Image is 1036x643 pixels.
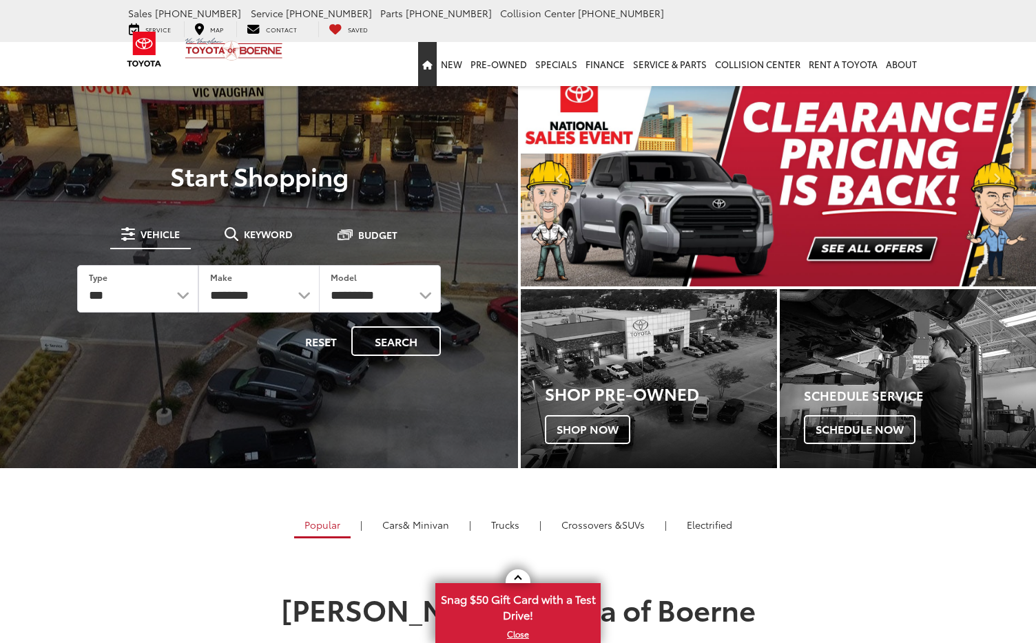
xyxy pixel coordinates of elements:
[581,42,629,86] a: Finance
[521,69,1036,286] img: Clearance Pricing Is Back
[210,271,232,283] label: Make
[521,289,777,468] div: Toyota
[318,21,378,36] a: My Saved Vehicles
[466,518,475,531] li: |
[351,326,441,356] button: Search
[286,6,372,20] span: [PHONE_NUMBER]
[236,21,307,36] a: Contact
[551,513,655,536] a: SUVs
[380,6,403,20] span: Parts
[403,518,449,531] span: & Minivan
[466,42,531,86] a: Pre-Owned
[348,25,368,34] span: Saved
[780,289,1036,468] div: Toyota
[437,584,599,626] span: Snag $50 Gift Card with a Test Drive!
[804,415,915,444] span: Schedule Now
[780,289,1036,468] a: Schedule Service Schedule Now
[293,326,349,356] button: Reset
[521,69,1036,286] div: carousel slide number 1 of 2
[500,6,575,20] span: Collision Center
[521,289,777,468] a: Shop Pre-Owned Shop Now
[578,6,664,20] span: [PHONE_NUMBER]
[357,518,366,531] li: |
[141,229,180,239] span: Vehicle
[155,6,241,20] span: [PHONE_NUMBER]
[711,42,805,86] a: Collision Center
[418,42,437,86] a: Home
[521,69,1036,286] section: Carousel section with vehicle pictures - may contain disclaimers.
[358,230,397,240] span: Budget
[89,271,107,283] label: Type
[481,513,530,536] a: Trucks
[198,593,838,624] h1: [PERSON_NAME] Toyota of Boerne
[184,21,234,36] a: Map
[294,513,351,538] a: Popular
[118,27,170,72] img: Toyota
[58,162,460,189] p: Start Shopping
[521,96,598,259] button: Click to view previous picture.
[331,271,357,283] label: Model
[251,6,283,20] span: Service
[185,37,283,61] img: Vic Vaughan Toyota of Boerne
[536,518,545,531] li: |
[561,518,622,531] span: Crossovers &
[629,42,711,86] a: Service & Parts: Opens in a new tab
[128,6,152,20] span: Sales
[372,513,459,536] a: Cars
[804,389,1036,403] h4: Schedule Service
[244,229,293,239] span: Keyword
[882,42,921,86] a: About
[406,6,492,20] span: [PHONE_NUMBER]
[545,415,630,444] span: Shop Now
[545,384,777,402] h3: Shop Pre-Owned
[118,21,181,36] a: Service
[210,25,223,34] span: Map
[676,513,743,536] a: Electrified
[805,42,882,86] a: Rent a Toyota
[437,42,466,86] a: New
[959,96,1036,259] button: Click to view next picture.
[266,25,297,34] span: Contact
[145,25,171,34] span: Service
[661,518,670,531] li: |
[531,42,581,86] a: Specials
